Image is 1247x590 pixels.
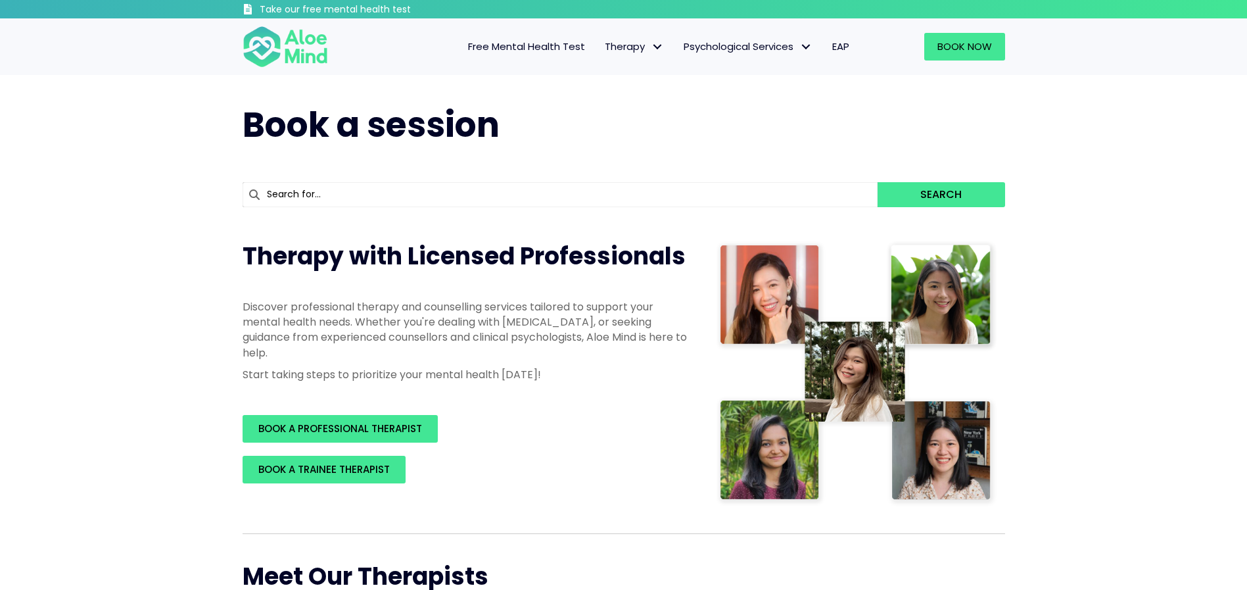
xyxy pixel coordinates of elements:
a: BOOK A PROFESSIONAL THERAPIST [243,415,438,443]
nav: Menu [345,33,859,61]
img: Aloe mind Logo [243,25,328,68]
a: Free Mental Health Test [458,33,595,61]
a: Psychological ServicesPsychological Services: submenu [674,33,822,61]
span: Psychological Services: submenu [797,37,816,57]
a: Take our free mental health test [243,3,481,18]
p: Discover professional therapy and counselling services tailored to support your mental health nee... [243,299,690,360]
span: Therapy with Licensed Professionals [243,239,686,273]
span: BOOK A TRAINEE THERAPIST [258,462,390,476]
a: BOOK A TRAINEE THERAPIST [243,456,406,483]
a: EAP [822,33,859,61]
a: Book Now [924,33,1005,61]
span: BOOK A PROFESSIONAL THERAPIST [258,422,422,435]
span: Therapy: submenu [648,37,667,57]
span: EAP [832,39,849,53]
h3: Take our free mental health test [260,3,481,16]
span: Therapy [605,39,664,53]
a: TherapyTherapy: submenu [595,33,674,61]
input: Search for... [243,182,878,207]
img: Therapist collage [716,240,997,507]
span: Free Mental Health Test [468,39,585,53]
span: Psychological Services [684,39,812,53]
p: Start taking steps to prioritize your mental health [DATE]! [243,367,690,382]
span: Book a session [243,101,500,149]
span: Book Now [937,39,992,53]
button: Search [878,182,1004,207]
